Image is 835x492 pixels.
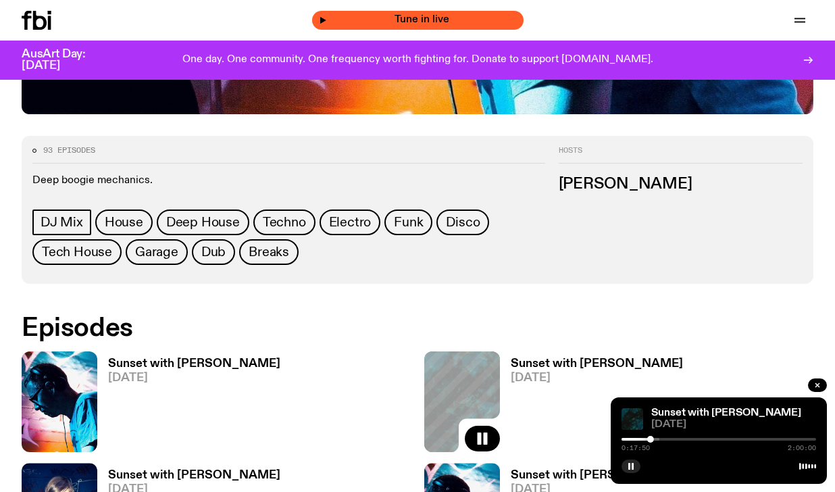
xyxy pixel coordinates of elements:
[32,174,545,187] p: Deep boogie mechanics.
[192,239,235,265] a: Dub
[108,358,280,370] h3: Sunset with [PERSON_NAME]
[95,210,153,235] a: House
[320,210,381,235] a: Electro
[394,215,423,230] span: Funk
[312,11,524,30] button: On AirLunch with [PERSON_NAME]Tune in live
[651,420,816,430] span: [DATE]
[327,15,517,25] span: Tune in live
[253,210,315,235] a: Techno
[384,210,432,235] a: Funk
[157,210,249,235] a: Deep House
[249,245,289,260] span: Breaks
[22,49,108,72] h3: AusArt Day: [DATE]
[788,445,816,451] span: 2:00:00
[182,54,653,66] p: One day. One community. One frequency worth fighting for. Donate to support [DOMAIN_NAME].
[511,358,683,370] h3: Sunset with [PERSON_NAME]
[201,245,226,260] span: Dub
[22,316,545,341] h2: Episodes
[559,147,803,163] h2: Hosts
[126,239,188,265] a: Garage
[651,408,801,418] a: Sunset with [PERSON_NAME]
[446,215,480,230] span: Disco
[42,245,112,260] span: Tech House
[108,372,280,384] span: [DATE]
[135,245,178,260] span: Garage
[239,239,299,265] a: Breaks
[22,351,97,452] img: Simon Caldwell stands side on, looking downwards. He has headphones on. Behind him is a brightly ...
[263,215,306,230] span: Techno
[622,445,650,451] span: 0:17:50
[500,358,683,452] a: Sunset with [PERSON_NAME][DATE]
[32,210,91,235] a: DJ Mix
[329,215,372,230] span: Electro
[105,215,143,230] span: House
[108,470,280,481] h3: Sunset with [PERSON_NAME]
[511,372,683,384] span: [DATE]
[32,239,122,265] a: Tech House
[41,215,83,230] span: DJ Mix
[166,215,240,230] span: Deep House
[511,470,683,481] h3: Sunset with [PERSON_NAME]
[97,358,280,452] a: Sunset with [PERSON_NAME][DATE]
[436,210,489,235] a: Disco
[43,147,95,154] span: 93 episodes
[559,177,803,192] h3: [PERSON_NAME]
